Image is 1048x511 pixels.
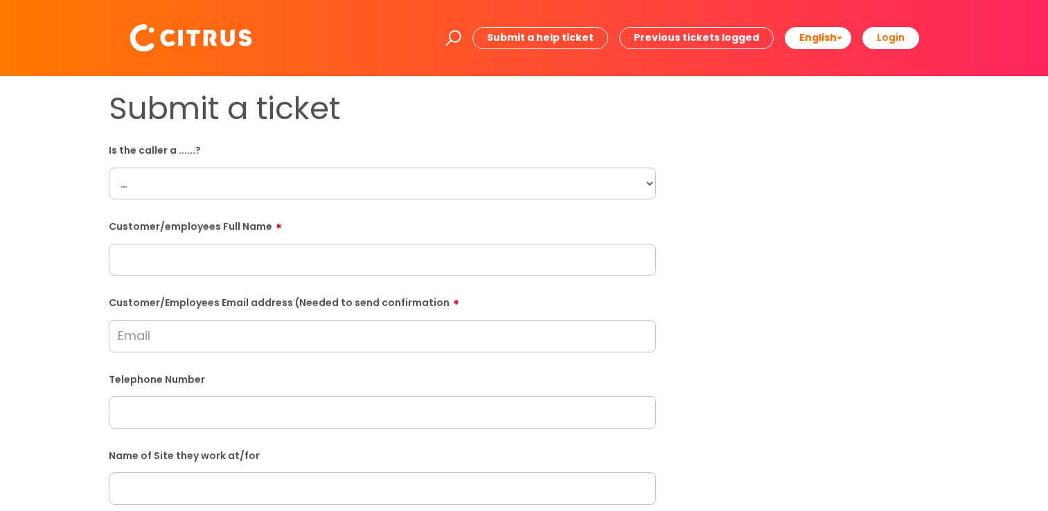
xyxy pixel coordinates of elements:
[109,320,656,352] input: Email
[109,90,656,127] h1: Submit a ticket
[109,447,656,462] label: Name of Site they work at/for
[799,30,837,44] span: English
[109,371,656,386] label: Telephone Number
[109,142,656,156] label: Is the caller a ......?
[862,27,919,48] a: Login
[109,216,656,233] label: Customer/employees Full Name
[877,30,905,44] b: Login
[619,27,774,48] a: Previous tickets logged
[472,27,608,48] a: Submit a help ticket
[109,292,656,309] label: Customer/Employees Email address (Needed to send confirmation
